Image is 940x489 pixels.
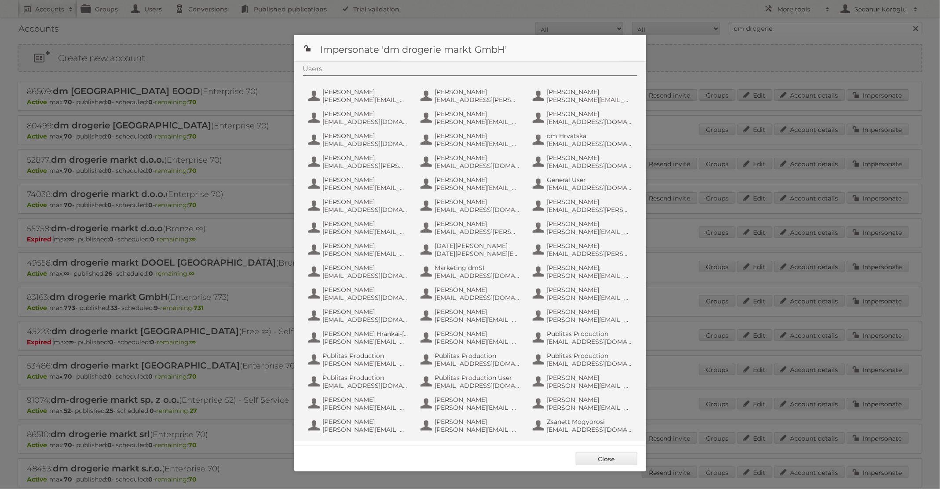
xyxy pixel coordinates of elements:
[547,360,633,368] span: [EMAIL_ADDRESS][DOMAIN_NAME]
[532,395,635,412] button: [PERSON_NAME] [PERSON_NAME][EMAIL_ADDRESS][DOMAIN_NAME]
[435,132,520,140] span: [PERSON_NAME]
[323,338,408,346] span: [PERSON_NAME][EMAIL_ADDRESS][DOMAIN_NAME]
[547,272,633,280] span: [PERSON_NAME][EMAIL_ADDRESS][DOMAIN_NAME]
[532,87,635,105] button: [PERSON_NAME] [PERSON_NAME][EMAIL_ADDRESS][PERSON_NAME][DOMAIN_NAME]
[420,417,523,434] button: [PERSON_NAME] [PERSON_NAME][EMAIL_ADDRESS][PERSON_NAME][DOMAIN_NAME]
[307,263,411,281] button: [PERSON_NAME] [EMAIL_ADDRESS][DOMAIN_NAME]
[435,162,520,170] span: [EMAIL_ADDRESS][DOMAIN_NAME]
[547,228,633,236] span: [PERSON_NAME][EMAIL_ADDRESS][PERSON_NAME][DOMAIN_NAME]
[435,250,520,258] span: [DATE][PERSON_NAME][EMAIL_ADDRESS][DOMAIN_NAME]
[307,307,411,325] button: [PERSON_NAME] [EMAIL_ADDRESS][DOMAIN_NAME]
[532,307,635,325] button: [PERSON_NAME] [PERSON_NAME][EMAIL_ADDRESS][PERSON_NAME][DOMAIN_NAME]
[435,404,520,412] span: [PERSON_NAME][EMAIL_ADDRESS][DOMAIN_NAME]
[307,153,411,171] button: [PERSON_NAME] [EMAIL_ADDRESS][PERSON_NAME][DOMAIN_NAME]
[547,220,633,228] span: [PERSON_NAME]
[532,417,635,434] button: Zsanett Mogyorosi [EMAIL_ADDRESS][DOMAIN_NAME]
[547,426,633,434] span: [EMAIL_ADDRESS][DOMAIN_NAME]
[323,198,408,206] span: [PERSON_NAME]
[547,308,633,316] span: [PERSON_NAME]
[323,132,408,140] span: [PERSON_NAME]
[435,154,520,162] span: [PERSON_NAME]
[435,176,520,184] span: [PERSON_NAME]
[547,198,633,206] span: [PERSON_NAME]
[420,351,523,369] button: Publitas Production [EMAIL_ADDRESS][DOMAIN_NAME]
[307,175,411,193] button: [PERSON_NAME] [PERSON_NAME][EMAIL_ADDRESS][DOMAIN_NAME]
[303,65,637,76] div: Users
[547,140,633,148] span: [EMAIL_ADDRESS][DOMAIN_NAME]
[532,241,635,259] button: [PERSON_NAME] [EMAIL_ADDRESS][PERSON_NAME][DOMAIN_NAME]
[547,96,633,104] span: [PERSON_NAME][EMAIL_ADDRESS][PERSON_NAME][DOMAIN_NAME]
[532,219,635,237] button: [PERSON_NAME] [PERSON_NAME][EMAIL_ADDRESS][PERSON_NAME][DOMAIN_NAME]
[307,219,411,237] button: [PERSON_NAME] [PERSON_NAME][EMAIL_ADDRESS][DOMAIN_NAME]
[547,132,633,140] span: dm Hrvatska
[307,131,411,149] button: [PERSON_NAME] [EMAIL_ADDRESS][DOMAIN_NAME]
[420,307,523,325] button: [PERSON_NAME] [PERSON_NAME][EMAIL_ADDRESS][DOMAIN_NAME]
[435,316,520,324] span: [PERSON_NAME][EMAIL_ADDRESS][DOMAIN_NAME]
[420,109,523,127] button: [PERSON_NAME] [PERSON_NAME][EMAIL_ADDRESS][PERSON_NAME][DOMAIN_NAME]
[420,329,523,347] button: [PERSON_NAME] [PERSON_NAME][EMAIL_ADDRESS][DOMAIN_NAME]
[547,338,633,346] span: [EMAIL_ADDRESS][DOMAIN_NAME]
[532,175,635,193] button: General User [EMAIL_ADDRESS][DOMAIN_NAME]
[323,396,408,404] span: [PERSON_NAME]
[435,220,520,228] span: [PERSON_NAME]
[547,286,633,294] span: [PERSON_NAME]
[435,338,520,346] span: [PERSON_NAME][EMAIL_ADDRESS][DOMAIN_NAME]
[307,87,411,105] button: [PERSON_NAME] [PERSON_NAME][EMAIL_ADDRESS][DOMAIN_NAME]
[420,87,523,105] button: [PERSON_NAME] [EMAIL_ADDRESS][PERSON_NAME][DOMAIN_NAME]
[532,329,635,347] button: Publitas Production [EMAIL_ADDRESS][DOMAIN_NAME]
[435,206,520,214] span: [EMAIL_ADDRESS][DOMAIN_NAME]
[547,396,633,404] span: [PERSON_NAME]
[307,109,411,127] button: [PERSON_NAME] [EMAIL_ADDRESS][DOMAIN_NAME]
[547,264,633,272] span: [PERSON_NAME],
[435,382,520,390] span: [EMAIL_ADDRESS][DOMAIN_NAME]
[323,206,408,214] span: [EMAIL_ADDRESS][DOMAIN_NAME]
[323,176,408,184] span: [PERSON_NAME]
[435,374,520,382] span: Publitas Production User
[435,184,520,192] span: [PERSON_NAME][EMAIL_ADDRESS][DOMAIN_NAME]
[323,360,408,368] span: [PERSON_NAME][EMAIL_ADDRESS][DOMAIN_NAME]
[435,396,520,404] span: [PERSON_NAME]
[420,373,523,390] button: Publitas Production User [EMAIL_ADDRESS][DOMAIN_NAME]
[307,241,411,259] button: [PERSON_NAME] [PERSON_NAME][EMAIL_ADDRESS][DOMAIN_NAME]
[307,285,411,303] button: [PERSON_NAME] [EMAIL_ADDRESS][DOMAIN_NAME]
[435,294,520,302] span: [EMAIL_ADDRESS][DOMAIN_NAME]
[435,140,520,148] span: [PERSON_NAME][EMAIL_ADDRESS][DOMAIN_NAME]
[323,162,408,170] span: [EMAIL_ADDRESS][PERSON_NAME][DOMAIN_NAME]
[547,316,633,324] span: [PERSON_NAME][EMAIL_ADDRESS][PERSON_NAME][DOMAIN_NAME]
[307,395,411,412] button: [PERSON_NAME] [PERSON_NAME][EMAIL_ADDRESS][PERSON_NAME][DOMAIN_NAME]
[323,154,408,162] span: [PERSON_NAME]
[547,374,633,382] span: [PERSON_NAME]
[323,352,408,360] span: Publitas Production
[547,118,633,126] span: [EMAIL_ADDRESS][DOMAIN_NAME]
[435,242,520,250] span: [DATE][PERSON_NAME]
[323,250,408,258] span: [PERSON_NAME][EMAIL_ADDRESS][DOMAIN_NAME]
[420,263,523,281] button: Marketing dmSI [EMAIL_ADDRESS][DOMAIN_NAME]
[420,131,523,149] button: [PERSON_NAME] [PERSON_NAME][EMAIL_ADDRESS][DOMAIN_NAME]
[435,228,520,236] span: [EMAIL_ADDRESS][PERSON_NAME][DOMAIN_NAME]
[323,118,408,126] span: [EMAIL_ADDRESS][DOMAIN_NAME]
[323,426,408,434] span: [PERSON_NAME][EMAIL_ADDRESS][DOMAIN_NAME]
[307,197,411,215] button: [PERSON_NAME] [EMAIL_ADDRESS][DOMAIN_NAME]
[294,35,646,62] h1: Impersonate 'dm drogerie markt GmbH'
[323,404,408,412] span: [PERSON_NAME][EMAIL_ADDRESS][PERSON_NAME][DOMAIN_NAME]
[532,351,635,369] button: Publitas Production [EMAIL_ADDRESS][DOMAIN_NAME]
[547,184,633,192] span: [EMAIL_ADDRESS][DOMAIN_NAME]
[435,360,520,368] span: [EMAIL_ADDRESS][DOMAIN_NAME]
[420,285,523,303] button: [PERSON_NAME] [EMAIL_ADDRESS][DOMAIN_NAME]
[532,285,635,303] button: [PERSON_NAME] [PERSON_NAME][EMAIL_ADDRESS][PERSON_NAME][DOMAIN_NAME]
[323,220,408,228] span: [PERSON_NAME]
[420,395,523,412] button: [PERSON_NAME] [PERSON_NAME][EMAIL_ADDRESS][DOMAIN_NAME]
[307,417,411,434] button: [PERSON_NAME] [PERSON_NAME][EMAIL_ADDRESS][DOMAIN_NAME]
[435,88,520,96] span: [PERSON_NAME]
[323,316,408,324] span: [EMAIL_ADDRESS][DOMAIN_NAME]
[435,118,520,126] span: [PERSON_NAME][EMAIL_ADDRESS][PERSON_NAME][DOMAIN_NAME]
[323,272,408,280] span: [EMAIL_ADDRESS][DOMAIN_NAME]
[323,294,408,302] span: [EMAIL_ADDRESS][DOMAIN_NAME]
[435,308,520,316] span: [PERSON_NAME]
[420,219,523,237] button: [PERSON_NAME] [EMAIL_ADDRESS][PERSON_NAME][DOMAIN_NAME]
[547,162,633,170] span: [EMAIL_ADDRESS][DOMAIN_NAME]
[323,242,408,250] span: [PERSON_NAME]
[435,264,520,272] span: Marketing dmSI
[532,131,635,149] button: dm Hrvatska [EMAIL_ADDRESS][DOMAIN_NAME]
[323,88,408,96] span: [PERSON_NAME]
